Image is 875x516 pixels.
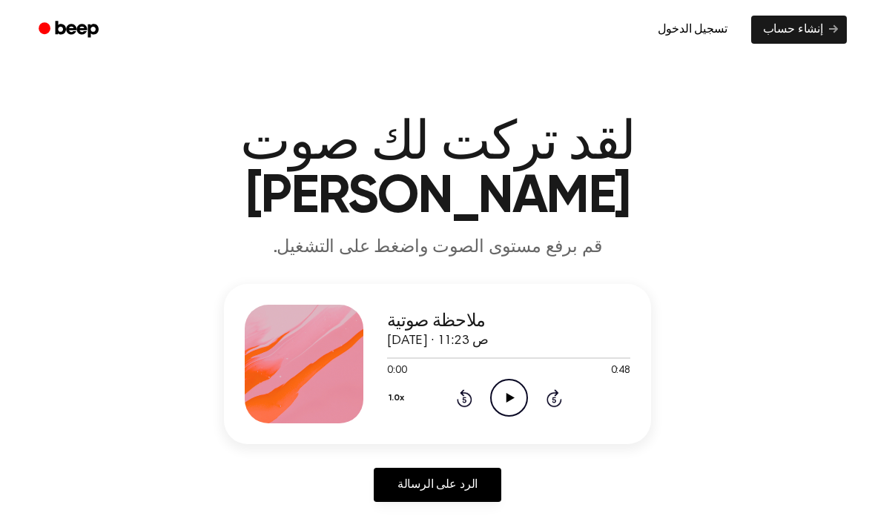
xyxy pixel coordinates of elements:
[611,365,630,376] font: 0:48
[389,394,403,403] font: 1.0x
[240,117,635,224] font: لقد تركت لك صوت [PERSON_NAME]
[387,312,485,330] font: ملاحظة صوتية
[387,386,409,411] button: 1.0x
[397,479,478,491] font: الرد على الرسالة
[274,239,602,257] font: قم برفع مستوى الصوت واضغط على التشغيل.
[387,365,406,376] font: 0:00
[387,334,488,348] font: [DATE] · 11:23 ص
[374,468,501,502] a: الرد على الرسالة
[763,24,823,36] font: إنشاء حساب
[751,16,847,44] a: إنشاء حساب
[658,24,727,36] font: تسجيل الدخول
[643,13,742,47] a: تسجيل الدخول
[28,16,112,44] a: زمارة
